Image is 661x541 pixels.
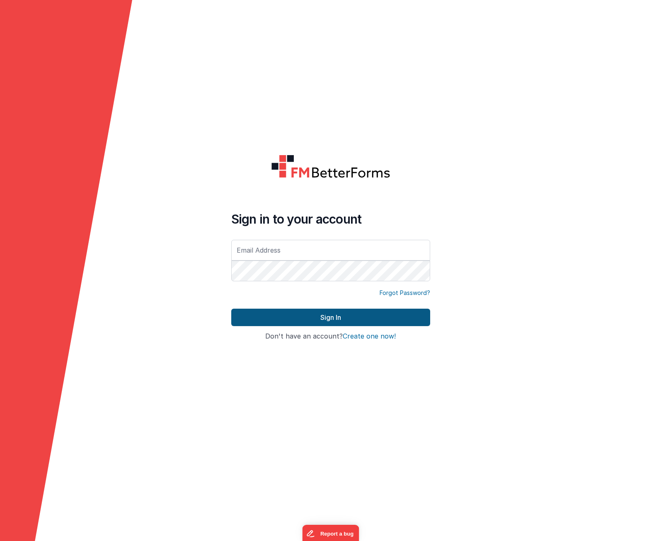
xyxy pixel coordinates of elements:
input: Email Address [231,240,430,261]
a: Forgot Password? [380,289,430,297]
h4: Don't have an account? [231,333,430,340]
h4: Sign in to your account [231,212,430,227]
button: Sign In [231,309,430,326]
button: Create one now! [343,333,396,340]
